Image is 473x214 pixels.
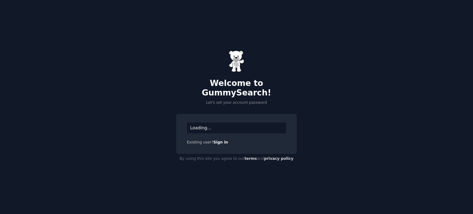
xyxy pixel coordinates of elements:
h2: Welcome to GummySearch! [176,79,297,98]
span: Existing user? [187,140,213,144]
a: privacy policy [264,156,293,161]
div: By using this site you agree to our and [176,154,297,164]
a: Sign in [213,140,228,144]
p: Let's set your account password [176,100,297,106]
img: Gummy Bear [229,50,244,72]
div: Loading... [187,123,286,133]
a: terms [245,156,257,161]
